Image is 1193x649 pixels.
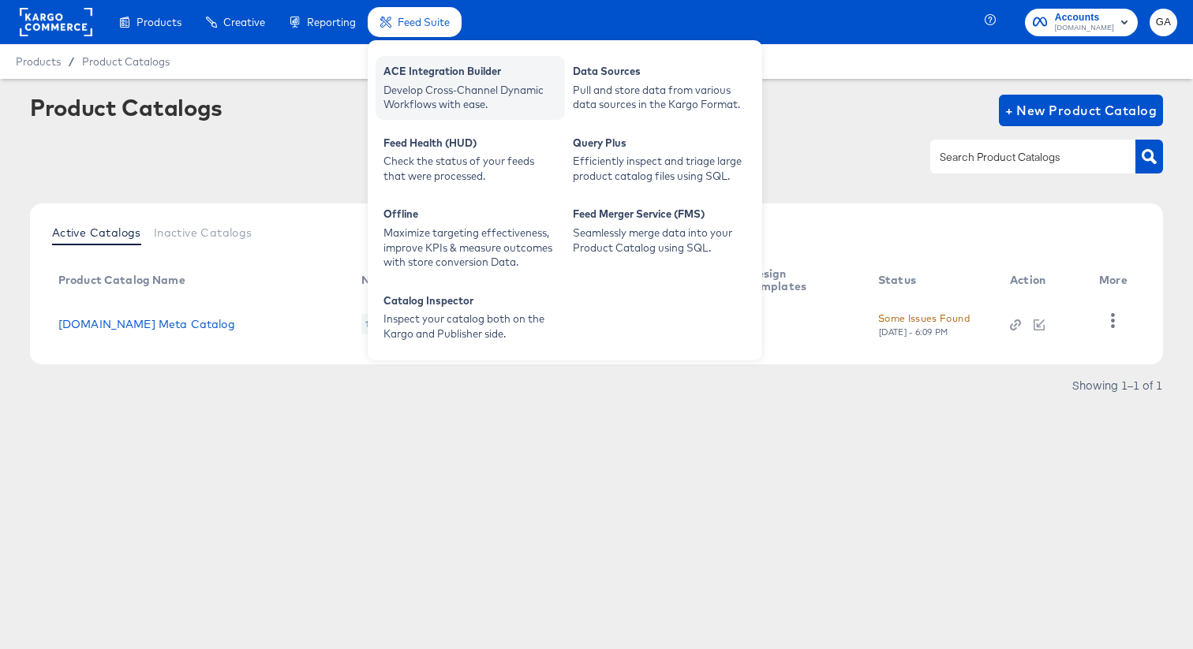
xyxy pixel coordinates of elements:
button: Accounts[DOMAIN_NAME] [1025,9,1138,36]
a: [DOMAIN_NAME] Meta Catalog [58,318,235,330]
th: Action [997,262,1086,300]
button: Some Issues Found[DATE] - 6:09 PM [878,310,970,338]
div: Product Catalog Name [58,274,185,286]
th: More [1086,262,1146,300]
div: [DATE] - 6:09 PM [878,326,949,338]
a: Product Catalogs [82,55,170,68]
input: Search Product Catalogs [937,148,1105,166]
span: Feed Suite [398,16,450,28]
span: Reporting [307,16,356,28]
div: 1353029 [361,314,404,334]
div: Product Catalogs [30,95,223,120]
div: Some Issues Found [878,310,970,326]
span: Products [16,55,61,68]
span: Products [137,16,181,28]
span: GA [1156,13,1171,32]
span: + New Product Catalog [1005,99,1157,121]
div: Showing 1–1 of 1 [1071,379,1163,390]
span: / [61,55,82,68]
span: Accounts [1055,9,1114,26]
span: Creative [223,16,265,28]
th: Status [866,262,997,300]
span: Active Catalogs [52,226,141,239]
button: + New Product Catalog [999,95,1164,126]
div: Design Templates [749,267,847,293]
span: Inactive Catalogs [154,226,252,239]
button: GA [1150,9,1177,36]
div: No. Products [361,274,432,286]
span: [DOMAIN_NAME] [1055,22,1114,35]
